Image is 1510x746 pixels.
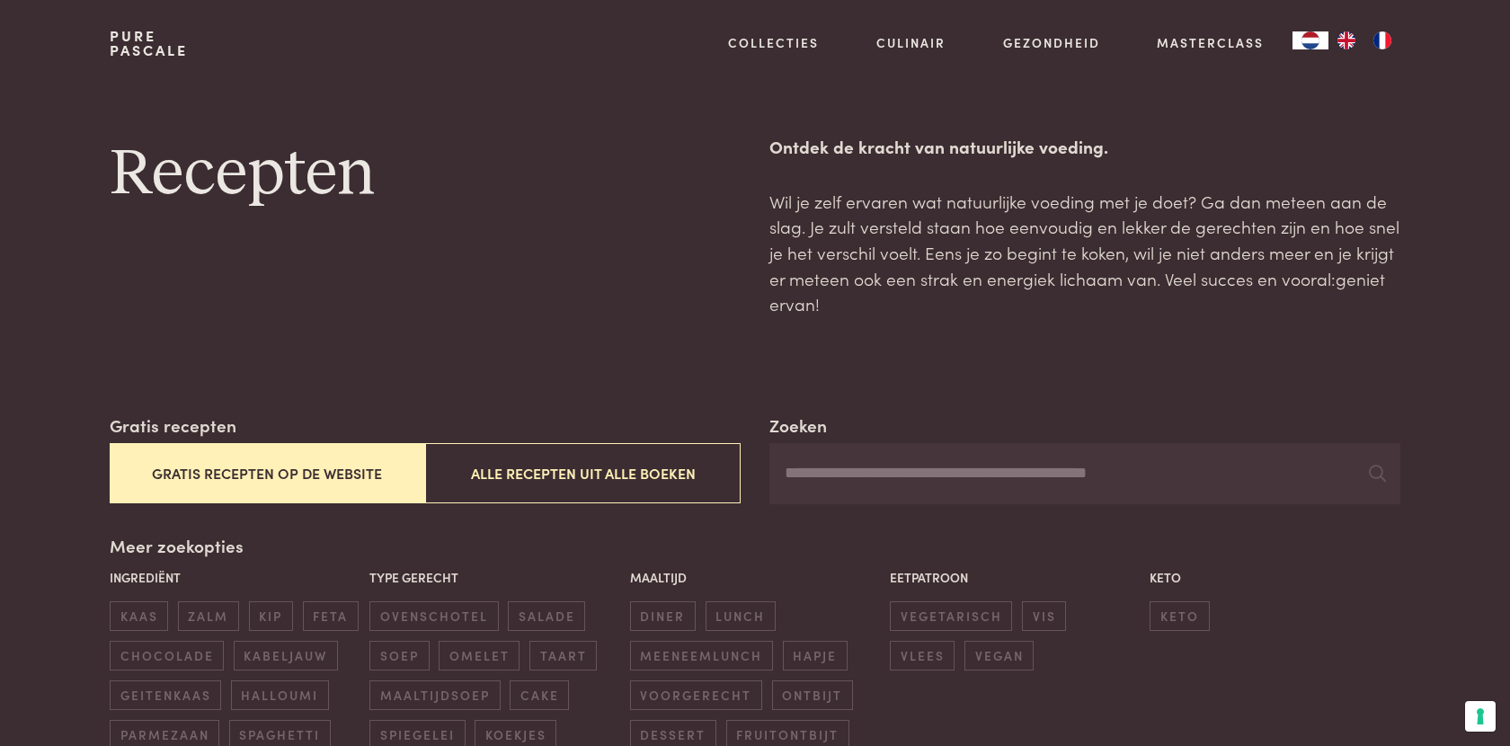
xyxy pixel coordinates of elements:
[369,568,620,587] p: Type gerecht
[110,413,236,439] label: Gratis recepten
[231,680,329,710] span: halloumi
[110,601,168,631] span: kaas
[769,413,827,439] label: Zoeken
[728,33,819,52] a: Collecties
[1328,31,1400,49] ul: Language list
[178,601,239,631] span: zalm
[1364,31,1400,49] a: FR
[369,641,429,671] span: soep
[630,641,773,671] span: meeneemlunch
[529,641,597,671] span: taart
[234,641,338,671] span: kabeljauw
[439,641,520,671] span: omelet
[303,601,359,631] span: feta
[110,443,425,503] button: Gratis recepten op de website
[706,601,776,631] span: lunch
[1292,31,1328,49] div: Language
[110,680,221,710] span: geitenkaas
[110,29,188,58] a: PurePascale
[1022,601,1066,631] span: vis
[1292,31,1328,49] a: NL
[369,601,498,631] span: ovenschotel
[769,189,1400,317] p: Wil je zelf ervaren wat natuurlijke voeding met je doet? Ga dan meteen aan de slag. Je zult verst...
[890,641,955,671] span: vlees
[510,680,569,710] span: cake
[890,601,1012,631] span: vegetarisch
[369,680,500,710] span: maaltijdsoep
[769,134,1108,158] strong: Ontdek de kracht van natuurlijke voeding.
[1150,568,1400,587] p: Keto
[1157,33,1264,52] a: Masterclass
[1292,31,1400,49] aside: Language selected: Nederlands
[1150,601,1209,631] span: keto
[1003,33,1100,52] a: Gezondheid
[508,601,585,631] span: salade
[1328,31,1364,49] a: EN
[876,33,946,52] a: Culinair
[110,641,224,671] span: chocolade
[890,568,1141,587] p: Eetpatroon
[110,134,741,215] h1: Recepten
[110,568,360,587] p: Ingrediënt
[630,568,881,587] p: Maaltijd
[630,680,762,710] span: voorgerecht
[783,641,848,671] span: hapje
[1465,701,1496,732] button: Uw voorkeuren voor toestemming voor trackingtechnologieën
[964,641,1034,671] span: vegan
[249,601,293,631] span: kip
[772,680,853,710] span: ontbijt
[630,601,696,631] span: diner
[425,443,741,503] button: Alle recepten uit alle boeken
